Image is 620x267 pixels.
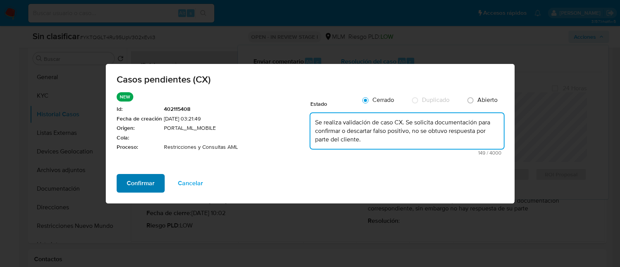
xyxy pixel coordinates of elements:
span: Cerrado [372,95,394,104]
span: Origen : [117,124,162,132]
div: Estado [310,92,357,112]
span: PORTAL_ML_MOBILE [164,124,310,132]
p: NEW [117,92,133,102]
span: [DATE] 03:21:49 [164,115,310,123]
span: Máximo 4000 caracteres [313,150,501,155]
button: Cancelar [168,174,213,193]
span: Fecha de creación [117,115,162,123]
textarea: Se realiza validación de caso CX. Se solicita documentación para confirmar o descartar falso posi... [310,113,504,149]
button: Confirmar [117,174,165,193]
span: Confirmar [127,175,155,192]
span: Cola : [117,134,162,142]
span: Restricciones y Consultas AML [164,143,310,151]
span: Cancelar [178,175,203,192]
span: Id : [117,105,162,113]
span: Proceso : [117,143,162,151]
span: 402115408 [164,105,310,113]
span: Abierto [477,95,498,104]
span: Casos pendientes (CX) [117,75,504,84]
